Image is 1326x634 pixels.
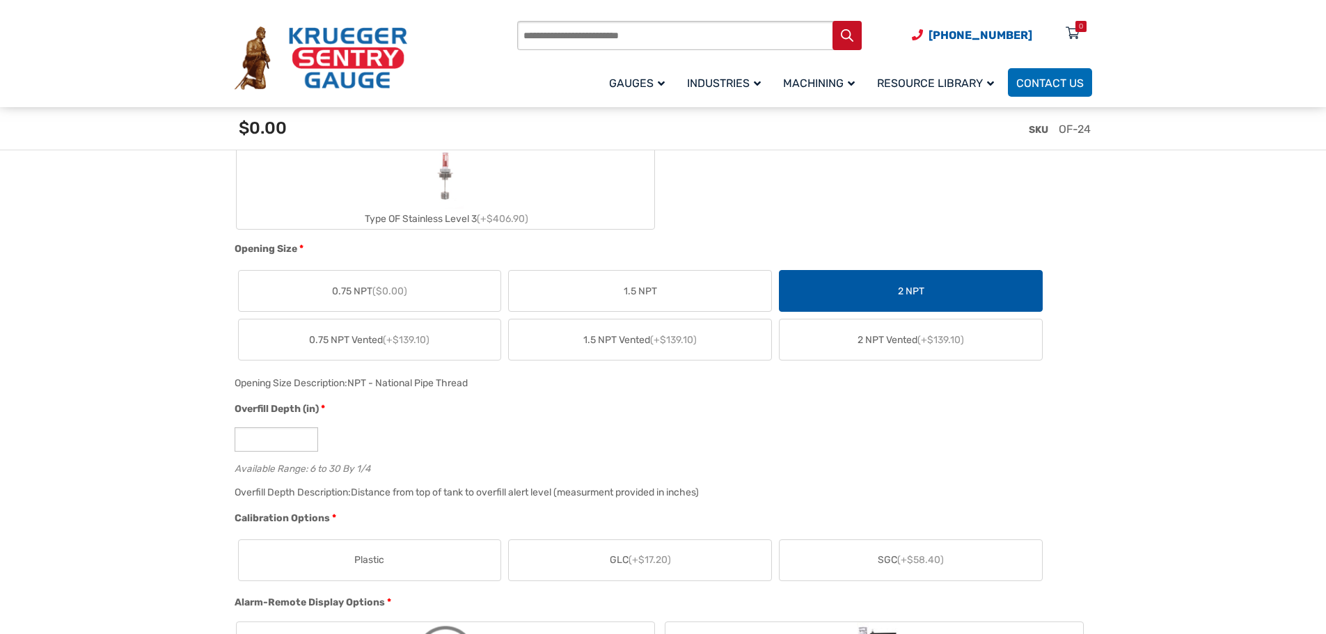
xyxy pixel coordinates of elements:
span: Industries [687,77,761,90]
span: Opening Size Description: [235,377,347,389]
a: Industries [679,66,775,99]
span: OF-24 [1059,122,1091,136]
span: 0.75 NPT [332,284,407,299]
span: SKU [1029,124,1048,136]
abbr: required [332,511,336,525]
label: Type OF Stainless Level 3 [237,142,654,229]
span: Plastic [354,553,384,567]
span: (+$139.10) [650,334,697,346]
span: SGC [878,553,944,567]
span: 1.5 NPT Vented [583,333,697,347]
abbr: required [387,595,391,610]
div: Distance from top of tank to overfill alert level (measurment provided in inches) [351,486,699,498]
span: Opening Size [235,243,297,255]
span: Alarm-Remote Display Options [235,596,385,608]
abbr: required [321,402,325,416]
a: Contact Us [1008,68,1092,97]
abbr: required [299,241,303,256]
span: Overfill Depth Description: [235,486,351,498]
div: 0 [1079,21,1083,32]
span: Gauges [609,77,665,90]
span: 2 NPT [898,284,924,299]
img: Krueger Sentry Gauge [235,26,407,90]
span: (+$139.10) [383,334,429,346]
div: Type OF Stainless Level 3 [237,209,654,229]
a: Phone Number (920) 434-8860 [912,26,1032,44]
span: 2 NPT Vented [858,333,964,347]
span: ($0.00) [372,285,407,297]
div: NPT - National Pipe Thread [347,377,468,389]
span: (+$17.20) [629,554,671,566]
span: Contact Us [1016,77,1084,90]
span: (+$58.40) [897,554,944,566]
span: 0.75 NPT Vented [309,333,429,347]
span: Calibration Options [235,512,330,524]
span: Machining [783,77,855,90]
span: (+$406.90) [477,213,528,225]
span: (+$139.10) [917,334,964,346]
span: GLC [610,553,671,567]
span: Overfill Depth (in) [235,403,319,415]
span: [PHONE_NUMBER] [929,29,1032,42]
a: Machining [775,66,869,99]
span: 1.5 NPT [624,284,657,299]
a: Gauges [601,66,679,99]
div: Available Range: 6 to 30 By 1/4 [235,460,1085,473]
a: Resource Library [869,66,1008,99]
span: Resource Library [877,77,994,90]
